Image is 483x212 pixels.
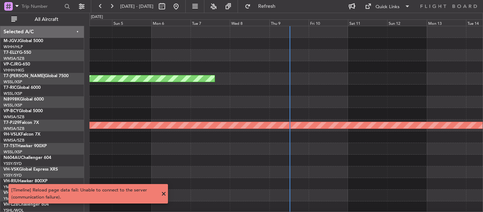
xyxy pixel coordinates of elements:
a: WIHH/HLP [4,44,23,50]
a: WSSL/XSP [4,91,22,96]
button: All Aircraft [8,14,77,25]
button: Refresh [241,1,284,12]
span: [DATE] - [DATE] [120,3,153,10]
span: VP-BCY [4,109,19,113]
div: Tue 7 [191,19,230,26]
div: Sat 4 [72,19,112,26]
a: T7-RICGlobal 6000 [4,86,41,90]
input: Trip Number [22,1,62,12]
div: Wed 8 [230,19,269,26]
span: VH-VSK [4,167,19,172]
div: [DATE] [91,14,103,20]
div: Sun 12 [387,19,426,26]
span: N604AU [4,156,21,160]
a: VP-BCYGlobal 5000 [4,109,43,113]
button: Quick Links [361,1,414,12]
span: VP-CJR [4,62,18,67]
a: T7-PJ29Falcon 7X [4,121,39,125]
a: M-JGVJGlobal 5000 [4,39,43,43]
span: T7-RIC [4,86,17,90]
a: WMSA/SZB [4,138,24,143]
div: [Timeline] Reload page data fail: Unable to connect to the server (communication failure). [11,187,157,201]
a: WSSL/XSP [4,103,22,108]
a: YSSY/SYD [4,173,22,178]
span: 9H-VSLK [4,132,21,137]
span: All Aircraft [18,17,75,22]
span: T7-PJ29 [4,121,19,125]
div: Mon 13 [427,19,466,26]
div: Sun 5 [112,19,151,26]
a: WMSA/SZB [4,126,24,131]
span: N8998K [4,97,20,102]
a: N604AUChallenger 604 [4,156,51,160]
span: Refresh [252,4,282,9]
a: WSSL/XSP [4,149,22,155]
a: T7-TSTHawker 900XP [4,144,47,148]
a: 9H-VSLKFalcon 7X [4,132,40,137]
a: YSSY/SYD [4,161,22,166]
a: WMSA/SZB [4,56,24,61]
span: T7-[PERSON_NAME] [4,74,45,78]
a: VHHH/HKG [4,68,24,73]
a: VP-CJRG-650 [4,62,30,67]
div: Sat 11 [348,19,387,26]
a: N8998KGlobal 6000 [4,97,44,102]
span: M-JGVJ [4,39,19,43]
div: Fri 10 [309,19,348,26]
div: Mon 6 [151,19,191,26]
div: Thu 9 [269,19,309,26]
div: Quick Links [376,4,400,11]
span: T7-ELLY [4,51,19,55]
a: WMSA/SZB [4,114,24,120]
a: WSSL/XSP [4,79,22,85]
span: T7-TST [4,144,17,148]
a: VH-VSKGlobal Express XRS [4,167,58,172]
a: T7-ELLYG-550 [4,51,31,55]
a: T7-[PERSON_NAME]Global 7500 [4,74,69,78]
